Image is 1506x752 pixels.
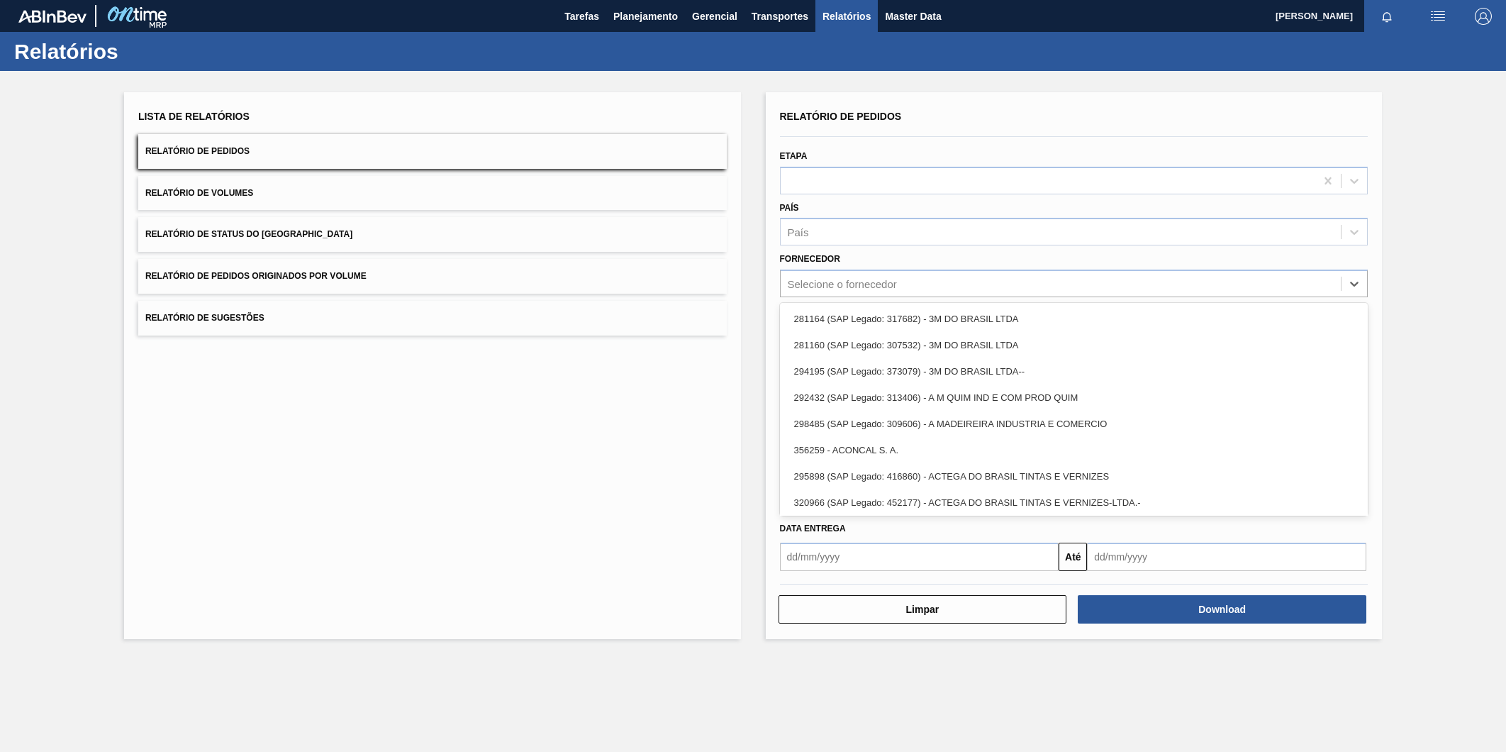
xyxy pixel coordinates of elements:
span: Gerencial [692,8,737,25]
div: 298485 (SAP Legado: 309606) - A MADEIREIRA INDUSTRIA E COMERCIO [780,411,1368,437]
span: Relatório de Sugestões [145,313,264,323]
img: userActions [1429,8,1446,25]
span: Relatório de Pedidos [780,111,902,122]
span: Master Data [885,8,941,25]
div: 294195 (SAP Legado: 373079) - 3M DO BRASIL LTDA-- [780,358,1368,385]
button: Relatório de Volumes [138,176,727,211]
div: 320966 (SAP Legado: 452177) - ACTEGA DO BRASIL TINTAS E VERNIZES-LTDA.- [780,490,1368,516]
button: Limpar [779,595,1067,624]
input: dd/mm/yyyy [1087,543,1366,571]
button: Relatório de Pedidos Originados por Volume [138,259,727,294]
button: Até [1059,543,1087,571]
label: País [780,203,799,213]
span: Data entrega [780,524,846,533]
h1: Relatórios [14,43,266,60]
div: 292432 (SAP Legado: 313406) - A M QUIM IND E COM PROD QUIM [780,385,1368,411]
span: Relatório de Status do [GEOGRAPHIC_DATA] [145,229,352,239]
span: Lista de Relatórios [138,111,250,122]
img: Logout [1475,8,1492,25]
div: 281160 (SAP Legado: 307532) - 3M DO BRASIL LTDA [780,332,1368,358]
button: Relatório de Status do [GEOGRAPHIC_DATA] [138,217,727,252]
label: Etapa [780,151,808,161]
span: Planejamento [613,8,678,25]
span: Relatório de Pedidos Originados por Volume [145,271,367,281]
button: Download [1078,595,1366,624]
div: Selecione o fornecedor [788,278,897,290]
div: 295898 (SAP Legado: 416860) - ACTEGA DO BRASIL TINTAS E VERNIZES [780,463,1368,490]
div: 356259 - ACONCAL S. A. [780,437,1368,463]
button: Notificações [1364,6,1410,26]
img: TNhmsLtSVTkK8tSr43FrP2fwEKptu5GPRR3wAAAABJRU5ErkJggg== [18,10,87,23]
button: Relatório de Pedidos [138,134,727,169]
span: Relatórios [822,8,871,25]
span: Relatório de Pedidos [145,146,250,156]
span: Transportes [752,8,808,25]
div: País [788,226,809,238]
span: Relatório de Volumes [145,188,253,198]
div: 281164 (SAP Legado: 317682) - 3M DO BRASIL LTDA [780,306,1368,332]
label: Fornecedor [780,254,840,264]
input: dd/mm/yyyy [780,543,1059,571]
button: Relatório de Sugestões [138,301,727,336]
span: Tarefas [564,8,599,25]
